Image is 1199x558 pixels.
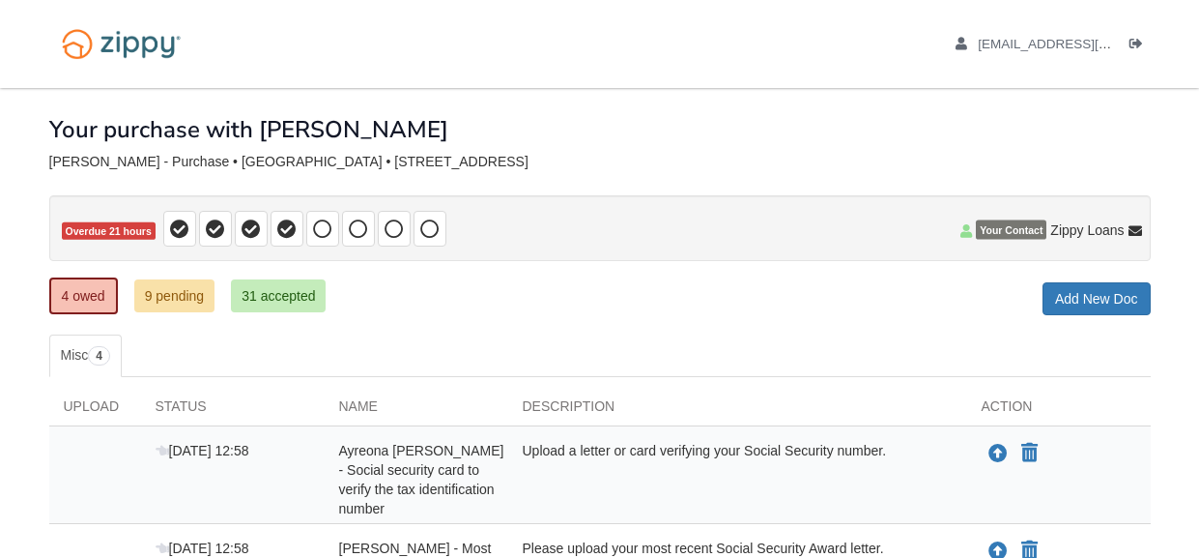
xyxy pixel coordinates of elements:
[967,396,1151,426] div: Action
[1019,442,1040,465] button: Declare Ayreona Grix - Social security card to verify the tax identification number not applicable
[1129,37,1151,56] a: Log out
[339,443,504,516] span: Ayreona [PERSON_NAME] - Social security card to verify the tax identification number
[508,396,967,426] div: Description
[986,441,1010,466] button: Upload Ayreona Grix - Social security card to verify the tax identification number
[978,37,1199,51] span: ayreonagrix@gmail.com
[325,396,508,426] div: Name
[49,396,141,426] div: Upload
[976,220,1046,240] span: Your Contact
[1042,282,1151,315] a: Add New Doc
[49,117,448,142] h1: Your purchase with [PERSON_NAME]
[141,396,325,426] div: Status
[508,441,967,518] div: Upload a letter or card verifying your Social Security number.
[1050,220,1124,240] span: Zippy Loans
[49,19,193,69] img: Logo
[88,346,110,366] span: 4
[231,279,326,312] a: 31 accepted
[49,154,1151,170] div: [PERSON_NAME] - Purchase • [GEOGRAPHIC_DATA] • [STREET_ADDRESS]
[49,335,122,377] a: Misc
[49,278,118,314] a: 4 owed
[156,541,249,556] span: [DATE] 12:58
[156,443,249,458] span: [DATE] 12:58
[62,222,156,241] span: Overdue 21 hours
[134,279,215,312] a: 9 pending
